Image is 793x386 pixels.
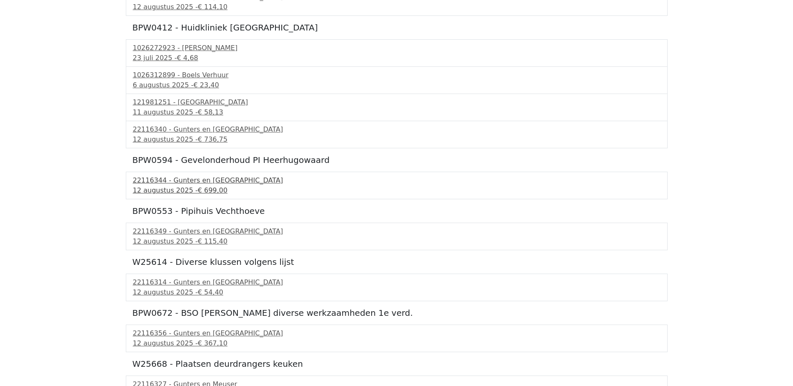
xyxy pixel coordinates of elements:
a: 22116344 - Gunters en [GEOGRAPHIC_DATA]12 augustus 2025 -€ 699,00 [133,175,660,196]
span: € 23,40 [194,81,219,89]
span: € 367,10 [198,339,227,347]
h5: BPW0672 - BSO [PERSON_NAME] diverse werkzaamheden 1e verd. [133,308,661,318]
span: € 58,13 [198,108,223,116]
div: 12 augustus 2025 - [133,185,660,196]
a: 1026312899 - Boels Verhuur6 augustus 2025 -€ 23,40 [133,70,660,90]
h5: W25668 - Plaatsen deurdrangers keuken [133,359,661,369]
div: 22116344 - Gunters en [GEOGRAPHIC_DATA] [133,175,660,185]
h5: BPW0553 - Pipihuis Vechthoeve [133,206,661,216]
div: 12 augustus 2025 - [133,135,660,145]
a: 22116340 - Gunters en [GEOGRAPHIC_DATA]12 augustus 2025 -€ 736,75 [133,124,660,145]
div: 1026312899 - Boels Verhuur [133,70,660,80]
span: € 115,40 [198,237,227,245]
div: 12 augustus 2025 - [133,236,660,246]
h5: BPW0594 - Gevelonderhoud PI Heerhugowaard [133,155,661,165]
div: 22116314 - Gunters en [GEOGRAPHIC_DATA] [133,277,660,287]
span: € 699,00 [198,186,227,194]
a: 121981251 - [GEOGRAPHIC_DATA]11 augustus 2025 -€ 58,13 [133,97,660,117]
div: 121981251 - [GEOGRAPHIC_DATA] [133,97,660,107]
div: 22116349 - Gunters en [GEOGRAPHIC_DATA] [133,226,660,236]
div: 22116356 - Gunters en [GEOGRAPHIC_DATA] [133,328,660,338]
a: 22116356 - Gunters en [GEOGRAPHIC_DATA]12 augustus 2025 -€ 367,10 [133,328,660,348]
div: 12 augustus 2025 - [133,2,660,12]
span: € 736,75 [198,135,227,143]
a: 22116349 - Gunters en [GEOGRAPHIC_DATA]12 augustus 2025 -€ 115,40 [133,226,660,246]
span: € 54,40 [198,288,223,296]
div: 22116340 - Gunters en [GEOGRAPHIC_DATA] [133,124,660,135]
div: 12 augustus 2025 - [133,338,660,348]
a: 22116314 - Gunters en [GEOGRAPHIC_DATA]12 augustus 2025 -€ 54,40 [133,277,660,297]
a: 1026272923 - [PERSON_NAME]23 juli 2025 -€ 4,68 [133,43,660,63]
div: 12 augustus 2025 - [133,287,660,297]
span: € 4,68 [177,54,198,62]
div: 6 augustus 2025 - [133,80,660,90]
h5: W25614 - Diverse klussen volgens lijst [133,257,661,267]
div: 11 augustus 2025 - [133,107,660,117]
div: 1026272923 - [PERSON_NAME] [133,43,660,53]
div: 23 juli 2025 - [133,53,660,63]
h5: BPW0412 - Huidkliniek [GEOGRAPHIC_DATA] [133,23,661,33]
span: € 114,10 [198,3,227,11]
